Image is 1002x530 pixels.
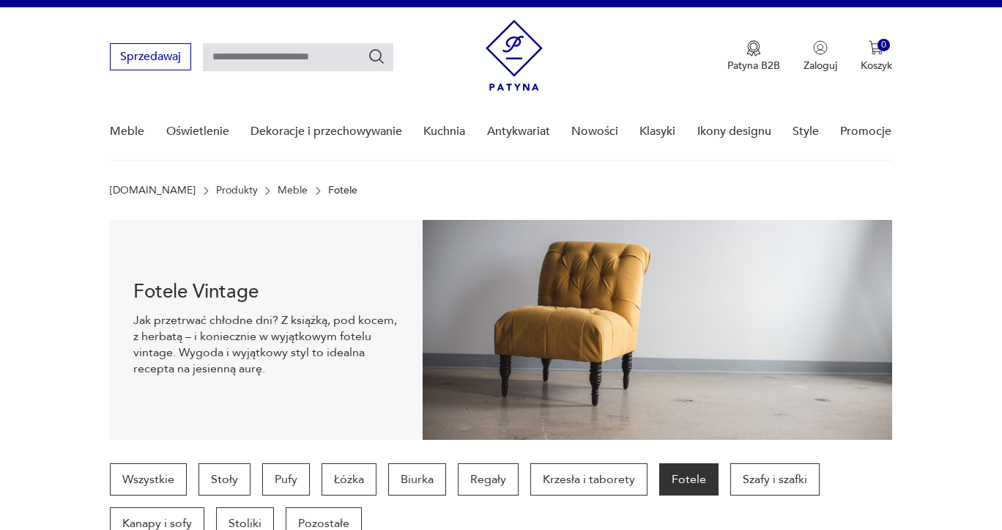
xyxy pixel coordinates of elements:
[861,40,892,73] button: 0Koszyk
[727,40,780,73] a: Ikona medaluPatyna B2B
[793,103,819,160] a: Style
[423,220,891,440] img: 9275102764de9360b0b1aa4293741aa9.jpg
[530,463,647,496] a: Krzesła i taborety
[840,103,891,160] a: Promocje
[198,463,250,496] a: Stoły
[730,463,820,496] a: Szafy i szafki
[133,312,399,377] p: Jak przetrwać chłodne dni? Z książką, pod kocem, z herbatą – i koniecznie w wyjątkowym fotelu vin...
[262,463,310,496] a: Pufy
[216,185,258,196] a: Produkty
[804,59,837,73] p: Zaloguj
[423,103,465,160] a: Kuchnia
[166,103,229,160] a: Oświetlenie
[110,53,191,63] a: Sprzedawaj
[110,43,191,70] button: Sprzedawaj
[368,48,385,65] button: Szukaj
[133,283,399,301] h1: Fotele Vintage
[659,463,719,496] a: Fotele
[727,59,780,73] p: Patyna B2B
[804,40,837,73] button: Zaloguj
[861,59,892,73] p: Koszyk
[727,40,780,73] button: Patyna B2B
[388,463,446,496] a: Biurka
[813,40,828,55] img: Ikonka użytkownika
[486,20,543,91] img: Patyna - sklep z meblami i dekoracjami vintage
[328,185,357,196] p: Fotele
[110,463,187,496] a: Wszystkie
[571,103,618,160] a: Nowości
[877,39,890,51] div: 0
[697,103,771,160] a: Ikony designu
[869,40,883,55] img: Ikona koszyka
[110,185,196,196] a: [DOMAIN_NAME]
[639,103,675,160] a: Klasyki
[250,103,402,160] a: Dekoracje i przechowywanie
[487,103,550,160] a: Antykwariat
[110,103,144,160] a: Meble
[458,463,519,496] a: Regały
[322,463,376,496] a: Łóżka
[746,40,761,56] img: Ikona medalu
[278,185,308,196] a: Meble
